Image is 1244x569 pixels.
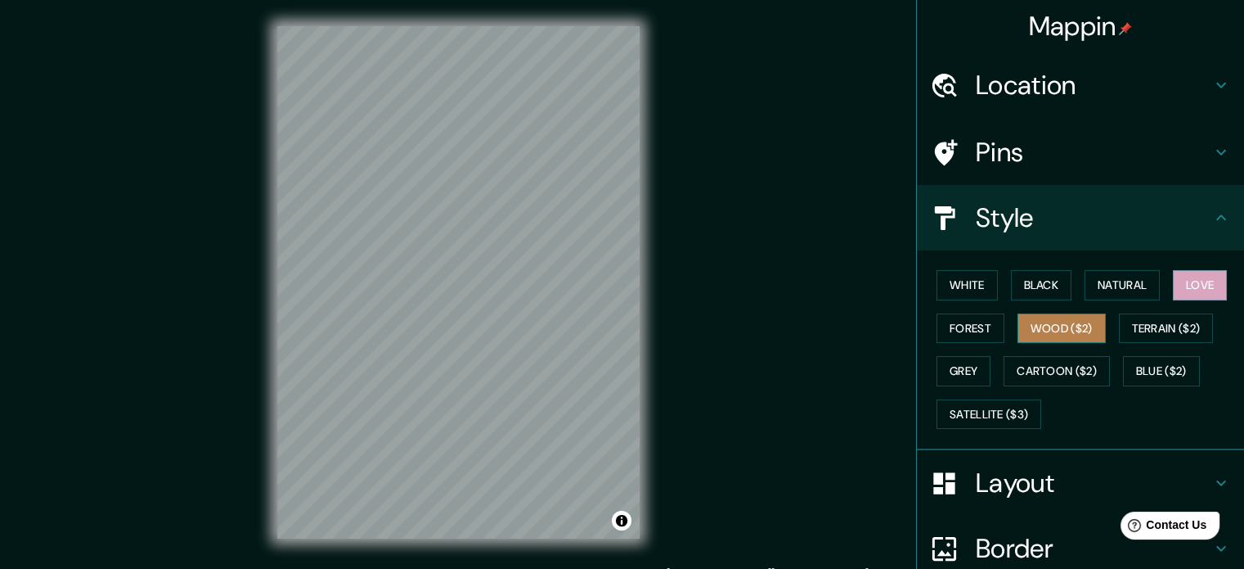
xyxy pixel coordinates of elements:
[1123,356,1200,386] button: Blue ($2)
[936,314,1004,344] button: Forest
[976,201,1211,234] h4: Style
[936,356,990,386] button: Grey
[936,400,1041,430] button: Satellite ($3)
[917,120,1244,185] div: Pins
[277,26,640,539] canvas: Map
[976,532,1211,565] h4: Border
[976,69,1211,102] h4: Location
[1004,356,1110,386] button: Cartoon ($2)
[976,467,1211,499] h4: Layout
[1085,270,1160,300] button: Natural
[1098,505,1226,551] iframe: Help widget launcher
[1119,22,1132,35] img: pin-icon.png
[1119,314,1214,344] button: Terrain ($2)
[917,185,1244,251] div: Style
[917,52,1244,118] div: Location
[917,450,1244,516] div: Layout
[1017,314,1106,344] button: Wood ($2)
[1029,10,1133,43] h4: Mappin
[1011,270,1072,300] button: Black
[612,511,631,531] button: Toggle attribution
[976,136,1211,169] h4: Pins
[1173,270,1227,300] button: Love
[936,270,998,300] button: White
